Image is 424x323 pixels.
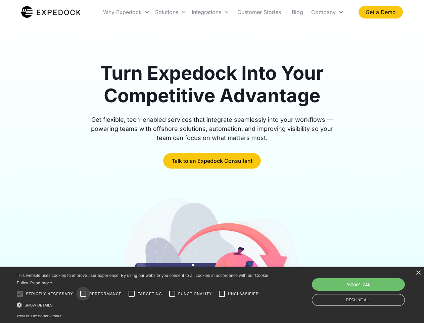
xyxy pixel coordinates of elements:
[17,314,62,318] a: Powered by cookie-script
[89,291,122,297] span: Performance
[21,5,81,19] img: Expedock Logo
[138,291,162,297] span: Targeting
[21,5,81,19] a: home
[163,153,261,169] a: Talk to an Expedock Consultant
[192,9,221,15] div: Integrations
[100,1,152,24] div: Why Expedock
[312,250,424,323] iframe: Chat Widget
[83,62,341,107] h1: Turn Expedock Into Your Competitive Advantage
[25,303,53,307] span: Show details
[189,1,232,24] div: Integrations
[155,9,178,15] div: Solutions
[309,1,346,24] div: Company
[103,9,142,15] div: Why Expedock
[17,273,268,286] span: This website uses cookies to improve user experience. By using our website you consent to all coo...
[178,291,212,297] span: Functionality
[286,1,309,24] a: Blog
[311,9,336,15] div: Company
[26,291,73,297] span: Strictly necessary
[152,1,189,24] div: Solutions
[83,115,341,142] div: Get flexible, tech-enabled services that integrate seamlessly into your workflows — powering team...
[359,6,403,19] a: Get a Demo
[17,301,271,309] div: Show details
[232,1,286,24] a: Customer Stories
[30,280,52,285] a: Read more
[228,291,259,297] span: Unclassified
